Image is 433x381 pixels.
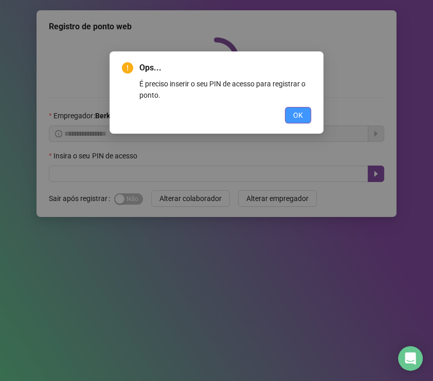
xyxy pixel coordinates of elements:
div: Open Intercom Messenger [398,346,423,371]
span: OK [293,110,303,121]
span: Ops... [139,62,311,74]
button: OK [285,107,311,123]
span: exclamation-circle [122,62,133,74]
div: É preciso inserir o seu PIN de acesso para registrar o ponto. [139,78,311,101]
